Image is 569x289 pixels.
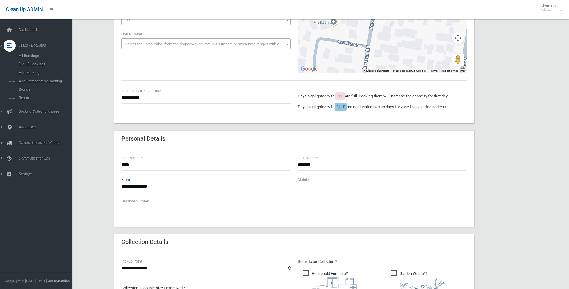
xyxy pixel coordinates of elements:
header: Personal Details [114,133,172,144]
span: Copyright © [DATE]-[DATE] [5,279,47,283]
p: Days highlighted with are designated pickup days for zone the selected address. [298,103,467,111]
span: Communication Log [17,156,76,160]
span: Map data ©2025 Google [393,69,426,72]
strong: Jet Dynamics [48,279,70,283]
span: Tasks / Bookings [17,43,76,47]
span: Drivers, Trucks and Routes [17,141,76,145]
a: Report a map error [441,69,465,72]
a: Open this area in Google Maps (opens a new window) [299,65,319,73]
span: [DATE] Bookings [17,62,71,66]
header: Collection Details [114,236,175,248]
span: Select the unit number from the dropdown, delimit unit numbers or hyphenate ranges with a comma [125,42,293,46]
a: Terms (opens in new tab) [429,69,438,72]
span: Search [17,87,71,92]
img: Google [299,65,319,73]
span: Report [17,96,71,100]
div: 63 Robertson Road, BASS HILL NSW 2197 [382,16,389,26]
span: Dashboard [17,28,76,32]
p: Days highlighted with are full. Booking them will increase the capacity for that day. [298,93,467,100]
span: Booking Collection Issues [17,109,76,114]
p: Items to be Collected * [298,258,467,265]
span: Add Booking [17,71,71,75]
span: RED [336,94,343,98]
span: BLUE [336,105,345,109]
span: 63 [121,14,291,25]
span: Clean Up ADMIN [6,7,43,12]
span: 63 [123,16,289,24]
span: Addresses [17,125,76,129]
button: Keyboard shortcuts [364,69,389,73]
small: Admin [541,8,556,13]
span: Add Retrospective Booking [17,79,71,83]
span: 63 [125,18,130,22]
span: Settings [17,172,76,176]
span: Clean Up [538,4,562,13]
button: Map camera controls [452,32,464,44]
span: All Bookings [17,54,71,58]
button: Drag Pegman onto the map to open Street View [452,54,464,66]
